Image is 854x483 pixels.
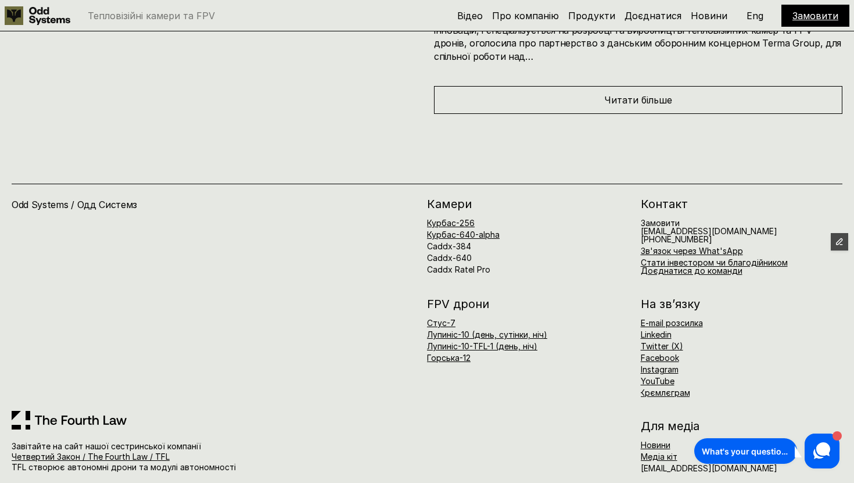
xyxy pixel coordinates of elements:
h2: На зв’язку [641,298,700,310]
a: Caddx-384 [427,241,471,251]
a: Лупиніс-10-TFL-1 (день, ніч) [427,341,537,351]
a: Linkedin [641,330,672,339]
a: E-mail розсилка [641,318,703,328]
a: Четвертий Закон / The Fourth Law / TFL [12,452,170,461]
p: Тепловізійні камери та FPV [88,11,215,20]
a: Caddx-640 [427,253,472,263]
a: Стус-7 [427,318,455,328]
p: Завітайте на сайт нашої сестринської компанії TFL створює автономні дрони та модулі автономності [12,441,317,473]
a: Горська-12 [427,353,471,363]
a: Замовити [792,10,838,22]
a: Про компанію [492,10,559,22]
a: Twitter (X) [641,341,683,351]
a: Курбас-256 [427,218,475,228]
a: Facebook [641,353,679,363]
a: Новини [691,10,727,22]
a: Крємлєграм [640,388,690,398]
a: Стати інвестором чи благодійником [641,257,788,267]
a: Новини [641,440,670,450]
h2: Для медіа [641,420,843,432]
h6: [EMAIL_ADDRESS][DOMAIN_NAME] [641,464,777,473]
a: Продукти [568,10,615,22]
h2: Камери [427,198,629,210]
a: Caddx Ratel Pro [427,264,490,274]
a: Instagram [641,364,679,374]
button: Edit Framer Content [831,233,848,251]
h2: Контакт [641,198,843,210]
h6: [EMAIL_ADDRESS][DOMAIN_NAME] [641,219,777,244]
a: Замовити [641,218,680,228]
span: Читати більше [604,94,672,106]
a: Зв'язок через What'sApp [641,246,743,256]
a: Доєднатися до команди [641,266,742,276]
span: [PHONE_NUMBER] [641,234,712,244]
a: Курбас-640-alpha [427,230,500,239]
a: YouTube [641,376,674,386]
p: Eng [747,11,763,20]
a: Доєднатися [625,10,681,22]
h2: FPV дрони [427,298,629,310]
a: Відео [457,10,483,22]
h4: Odd Systems / Одд Системз [12,198,275,211]
iframe: HelpCrunch [691,431,842,471]
a: Лупиніс-10 (день, сутінки, ніч) [427,330,547,339]
a: Медіа кіт [641,452,677,461]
